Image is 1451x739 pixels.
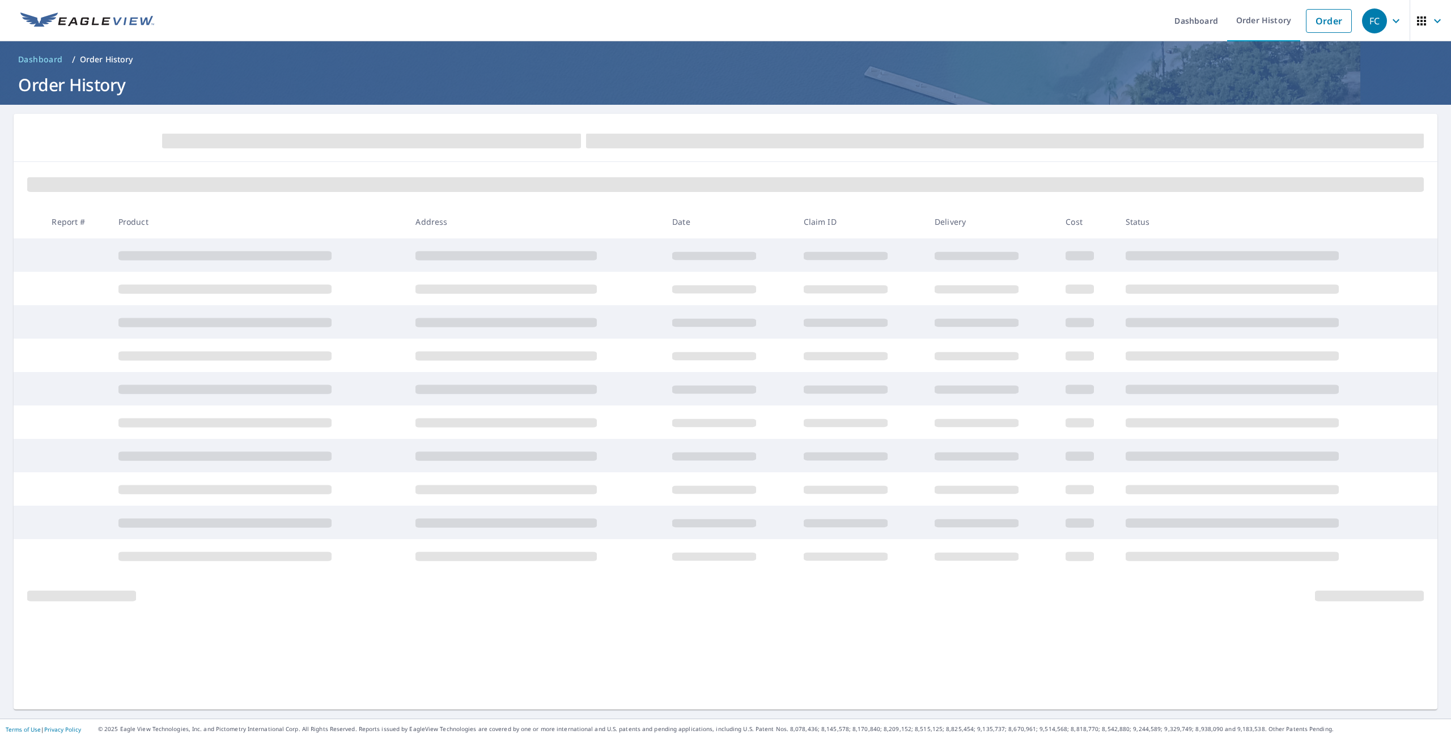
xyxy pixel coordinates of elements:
[1117,205,1414,238] th: Status
[1306,9,1352,33] a: Order
[14,50,1437,69] nav: breadcrumb
[43,205,109,238] th: Report #
[1057,205,1116,238] th: Cost
[109,205,407,238] th: Product
[406,205,663,238] th: Address
[6,725,41,733] a: Terms of Use
[44,725,81,733] a: Privacy Policy
[6,726,81,733] p: |
[1362,8,1387,33] div: FC
[72,53,75,66] li: /
[14,50,67,69] a: Dashboard
[18,54,63,65] span: Dashboard
[926,205,1057,238] th: Delivery
[98,725,1445,733] p: © 2025 Eagle View Technologies, Inc. and Pictometry International Corp. All Rights Reserved. Repo...
[20,12,154,29] img: EV Logo
[795,205,926,238] th: Claim ID
[14,73,1437,96] h1: Order History
[80,54,133,65] p: Order History
[663,205,794,238] th: Date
